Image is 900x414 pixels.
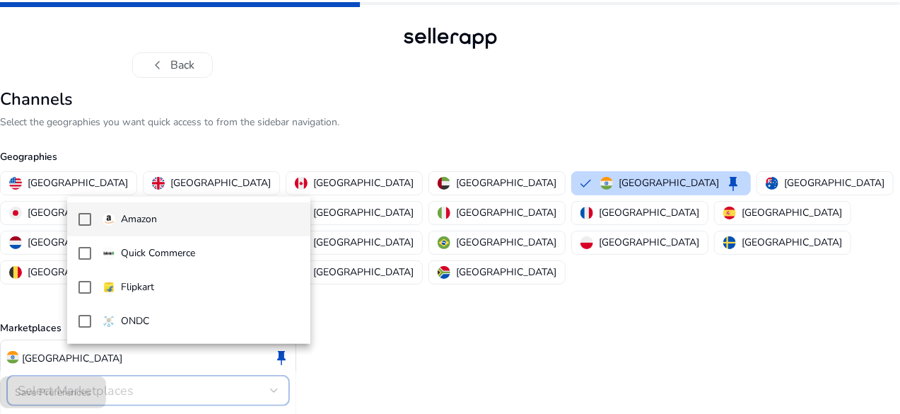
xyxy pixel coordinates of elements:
[121,280,154,295] p: Flipkart
[121,246,195,261] p: Quick Commerce
[103,315,115,328] img: ondc-sm.webp
[103,213,115,226] img: amazon.svg
[121,212,157,227] p: Amazon
[103,247,115,260] img: quick-commerce.gif
[103,281,115,294] img: flipkart.svg
[121,314,149,329] p: ONDC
